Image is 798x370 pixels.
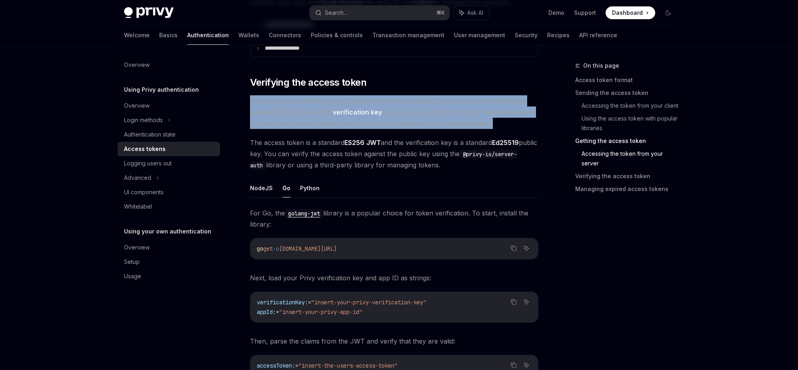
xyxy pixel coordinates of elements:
button: Copy the contents from the code block [508,243,519,253]
a: Security [515,26,538,45]
span: -u [273,245,279,252]
a: Welcome [124,26,150,45]
a: Ed25519 [492,139,519,147]
span: The access token is a standard and the verification key is a standard public key. You can verify ... [250,137,538,171]
button: Toggle dark mode [662,6,674,19]
a: Logging users out [118,156,220,171]
a: Access token format [575,74,681,86]
h5: Using your own authentication [124,227,211,236]
a: Setup [118,255,220,269]
a: Authentication state [118,127,220,142]
img: dark logo [124,7,174,18]
a: Policies & controls [311,26,363,45]
a: Accessing the token from your client [582,99,681,112]
span: On this page [583,61,619,70]
div: Advanced [124,173,151,183]
button: Go [282,179,290,197]
a: Demo [548,9,564,17]
a: UI components [118,185,220,199]
span: Ask AI [467,9,483,17]
div: Usage [124,271,141,281]
a: Sending the access token [575,86,681,99]
a: golang-jwt [285,209,323,217]
a: Overview [118,99,220,113]
span: For Go, the library is a popular choice for token verification. To start, install the library: [250,207,538,230]
div: Overview [124,60,150,70]
h5: Using Privy authentication [124,85,199,95]
span: Verifying the access token [250,76,366,89]
span: := [273,308,279,316]
span: verificationKey [257,299,305,306]
div: Search... [325,8,347,18]
a: Managing expired access tokens [575,183,681,195]
div: Authentication state [124,130,176,139]
span: go [257,245,263,252]
button: Ask AI [454,6,489,20]
a: Connectors [269,26,301,45]
a: Recipes [547,26,570,45]
button: Ask AI [521,297,532,307]
a: Overview [118,58,220,72]
span: ⌘ K [436,10,445,16]
div: Overview [124,101,150,111]
span: get [263,245,273,252]
a: Transaction management [372,26,444,45]
a: Using the access token with popular libraries [582,112,681,135]
div: Overview [124,243,150,252]
a: Authentication [187,26,229,45]
strong: verification key [333,108,382,116]
span: := [305,299,311,306]
a: Usage [118,269,220,284]
a: Getting the access token [575,135,681,147]
code: golang-jwt [285,209,323,218]
button: Copy the contents from the code block [508,297,519,307]
span: Dashboard [612,9,643,17]
div: Logging users out [124,159,172,168]
a: Dashboard [606,6,655,19]
a: Wallets [238,26,259,45]
a: Whitelabel [118,199,220,214]
span: "insert-your-privy-app-id" [279,308,362,316]
a: User management [454,26,505,45]
div: UI components [124,187,164,197]
div: Login methods [124,115,163,125]
a: Accessing the token from your server [582,147,681,170]
span: Next, load your Privy verification key and app ID as strings: [250,272,538,284]
span: Once you’ve obtained the user’s access token from a request, you should verify the token against ... [250,95,538,129]
a: ES256 [344,139,364,147]
button: Search...⌘K [310,6,450,20]
span: appId [257,308,273,316]
span: "insert-the-users-access-token" [298,362,398,369]
a: Overview [118,240,220,255]
span: Then, parse the claims from the JWT and verify that they are valid: [250,336,538,347]
button: Python [300,179,320,197]
a: JWT [366,139,381,147]
a: Verifying the access token [575,170,681,183]
div: Whitelabel [124,202,152,211]
span: "insert-your-privy-verification-key" [311,299,426,306]
span: accessToken [257,362,292,369]
a: Basics [159,26,178,45]
button: Ask AI [521,243,532,253]
span: := [292,362,298,369]
span: [DOMAIN_NAME][URL] [279,245,337,252]
a: Support [574,9,596,17]
button: NodeJS [250,179,273,197]
a: API reference [579,26,617,45]
div: Setup [124,257,140,267]
div: Access tokens [124,144,166,154]
a: Access tokens [118,142,220,156]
